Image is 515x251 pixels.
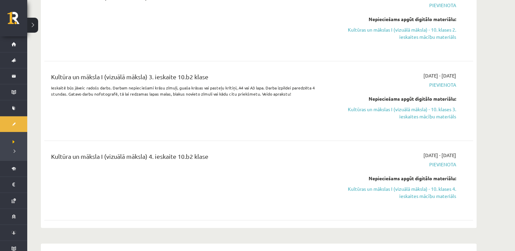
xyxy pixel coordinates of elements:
div: Nepieciešams apgūt digitālo materiālu: [328,95,456,102]
a: Kultūras un mākslas I (vizuālā māksla) - 10. klases 3. ieskaites mācību materiāls [328,106,456,120]
div: Nepieciešams apgūt digitālo materiālu: [328,175,456,182]
div: Nepieciešams apgūt digitālo materiālu: [328,16,456,23]
span: [DATE] - [DATE] [423,72,456,79]
p: Ieskaitē būs jāveic radošs darbs. Darbam nepieciešami krāsu zīmuļi, guaša krāsas vai pasteļu krīt... [51,85,318,97]
a: Kultūras un mākslas I (vizuālā māksla) - 10. klases 2. ieskaites mācību materiāls [328,26,456,40]
span: Pievienota [328,81,456,88]
div: Kultūra un māksla I (vizuālā māksla) 3. ieskaite 10.b2 klase [51,72,318,85]
a: Rīgas 1. Tālmācības vidusskola [7,12,27,29]
span: Pievienota [328,2,456,9]
span: [DATE] - [DATE] [423,152,456,159]
span: Pievienota [328,161,456,168]
div: Kultūra un māksla I (vizuālā māksla) 4. ieskaite 10.b2 klase [51,152,318,164]
a: Kultūras un mākslas I (vizuālā māksla) - 10. klases 4. ieskaites mācību materiāls [328,185,456,200]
